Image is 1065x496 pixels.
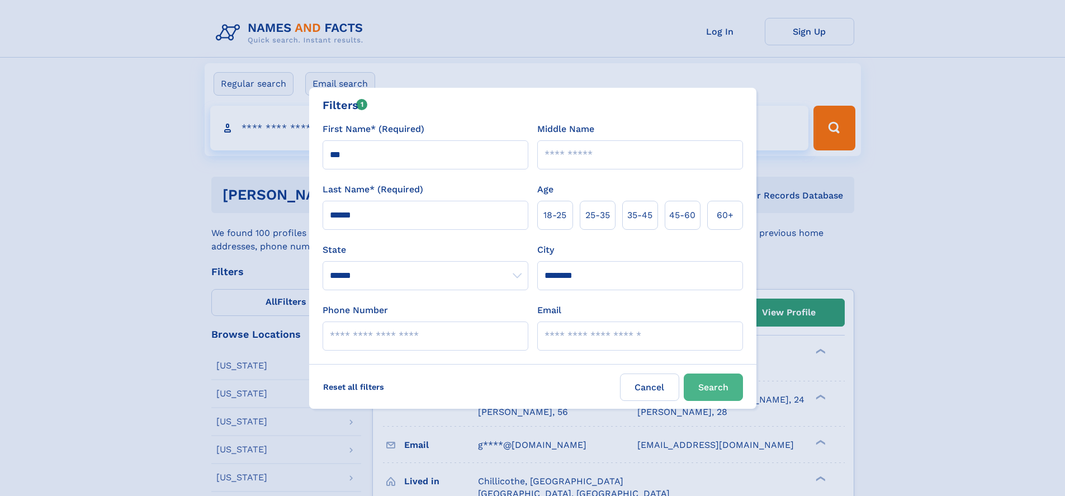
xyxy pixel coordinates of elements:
div: Filters [323,97,368,114]
label: Cancel [620,374,679,401]
label: City [537,243,554,257]
span: 35‑45 [627,209,652,222]
span: 18‑25 [543,209,566,222]
span: 45‑60 [669,209,695,222]
label: Email [537,304,561,317]
label: Age [537,183,553,196]
span: 25‑35 [585,209,610,222]
label: First Name* (Required) [323,122,424,136]
label: Phone Number [323,304,388,317]
label: Last Name* (Required) [323,183,423,196]
label: State [323,243,528,257]
span: 60+ [717,209,733,222]
label: Reset all filters [316,374,391,400]
label: Middle Name [537,122,594,136]
button: Search [684,374,743,401]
